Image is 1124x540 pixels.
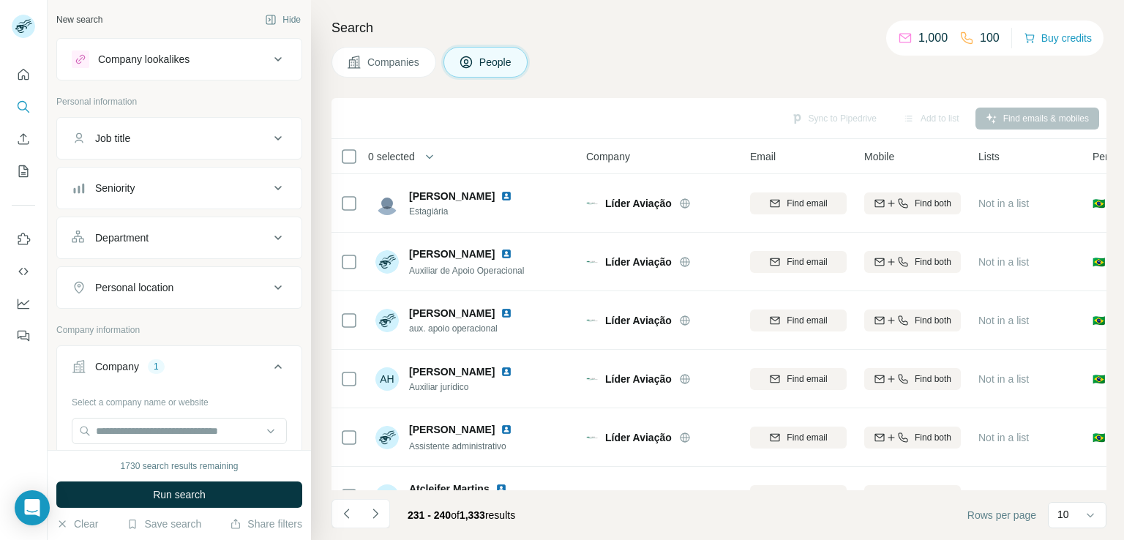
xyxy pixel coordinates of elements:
[56,95,302,108] p: Personal information
[864,485,961,507] button: Find both
[978,373,1029,385] span: Not in a list
[1093,313,1105,328] span: 🇧🇷
[586,256,598,268] img: Logo of Líder Aviação
[915,314,951,327] span: Find both
[375,309,399,332] img: Avatar
[408,509,515,521] span: results
[787,255,827,269] span: Find email
[121,460,239,473] div: 1730 search results remaining
[586,198,598,209] img: Logo of Líder Aviação
[501,248,512,260] img: LinkedIn logo
[501,366,512,378] img: LinkedIn logo
[501,424,512,435] img: LinkedIn logo
[409,422,495,437] span: [PERSON_NAME]
[1093,430,1105,445] span: 🇧🇷
[12,158,35,184] button: My lists
[1093,196,1105,211] span: 🇧🇷
[750,427,847,449] button: Find email
[72,390,287,409] div: Select a company name or website
[56,13,102,26] div: New search
[98,52,190,67] div: Company lookalikes
[331,499,361,528] button: Navigate to previous page
[787,372,827,386] span: Find email
[409,364,495,379] span: [PERSON_NAME]
[368,149,415,164] span: 0 selected
[915,255,951,269] span: Find both
[864,251,961,273] button: Find both
[605,372,672,386] span: Líder Aviação
[750,192,847,214] button: Find email
[57,170,301,206] button: Seniority
[605,255,672,269] span: Líder Aviação
[501,307,512,319] img: LinkedIn logo
[409,380,530,394] span: Auxiliar jurídico
[864,427,961,449] button: Find both
[750,310,847,331] button: Find email
[375,484,399,508] div: AM
[12,61,35,88] button: Quick start
[57,121,301,156] button: Job title
[918,29,948,47] p: 1,000
[95,359,139,374] div: Company
[586,373,598,385] img: Logo of Líder Aviação
[375,250,399,274] img: Avatar
[978,490,1029,502] span: Not in a list
[501,190,512,202] img: LinkedIn logo
[409,306,495,320] span: [PERSON_NAME]
[1093,372,1105,386] span: 🇧🇷
[605,313,672,328] span: Líder Aviação
[495,483,507,495] img: LinkedIn logo
[1093,255,1105,269] span: 🇧🇷
[787,490,827,503] span: Find email
[12,323,35,349] button: Feedback
[409,247,495,261] span: [PERSON_NAME]
[409,189,495,203] span: [PERSON_NAME]
[367,55,421,70] span: Companies
[605,196,672,211] span: Líder Aviação
[451,509,460,521] span: of
[605,489,672,503] span: Líder Aviação
[915,372,951,386] span: Find both
[750,368,847,390] button: Find email
[787,197,827,210] span: Find email
[586,432,598,443] img: Logo of Líder Aviação
[153,487,206,502] span: Run search
[586,315,598,326] img: Logo of Líder Aviação
[12,290,35,317] button: Dashboard
[95,131,130,146] div: Job title
[967,508,1036,522] span: Rows per page
[586,490,598,502] img: Logo of Líder Aviação
[57,270,301,305] button: Personal location
[915,490,951,503] span: Find both
[408,509,451,521] span: 231 - 240
[331,18,1106,38] h4: Search
[375,192,399,215] img: Avatar
[915,431,951,444] span: Find both
[12,258,35,285] button: Use Surfe API
[409,441,506,451] span: Assistente administrativo
[375,367,399,391] div: AH
[750,485,847,507] button: Find email
[57,220,301,255] button: Department
[864,149,894,164] span: Mobile
[787,431,827,444] span: Find email
[57,42,301,77] button: Company lookalikes
[148,360,165,373] div: 1
[586,149,630,164] span: Company
[864,368,961,390] button: Find both
[95,181,135,195] div: Seniority
[605,430,672,445] span: Líder Aviação
[409,205,530,218] span: Estagiária
[750,251,847,273] button: Find email
[56,481,302,508] button: Run search
[750,149,776,164] span: Email
[980,29,1000,47] p: 100
[1024,28,1092,48] button: Buy credits
[978,149,1000,164] span: Lists
[230,517,302,531] button: Share filters
[479,55,513,70] span: People
[409,266,524,276] span: Auxiliar de Apoio Operacional
[95,280,173,295] div: Personal location
[460,509,485,521] span: 1,333
[864,192,961,214] button: Find both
